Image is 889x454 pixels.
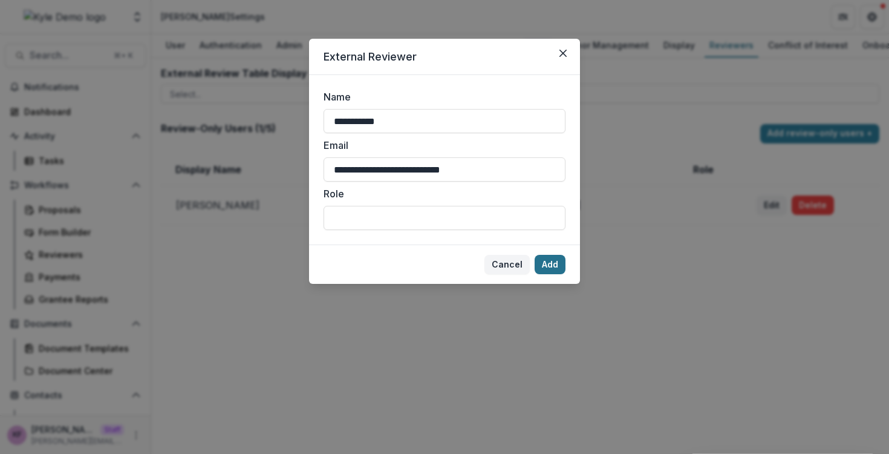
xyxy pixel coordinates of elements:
header: External Reviewer [309,39,580,75]
label: Role [324,186,558,201]
button: Cancel [484,255,530,274]
label: Name [324,90,558,104]
button: Close [553,44,573,63]
button: Add [535,255,565,274]
label: Email [324,138,558,153]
